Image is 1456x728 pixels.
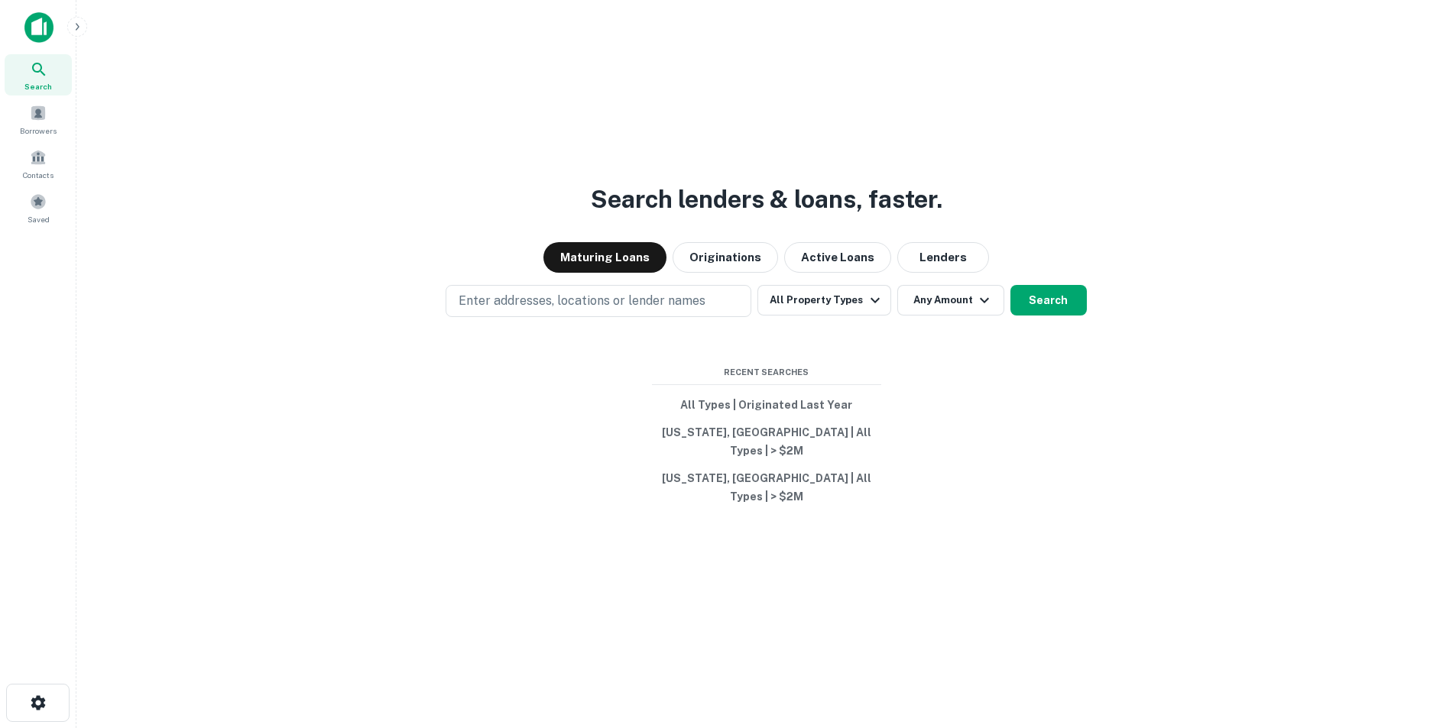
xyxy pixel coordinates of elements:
button: Search [1010,285,1087,315]
button: [US_STATE], [GEOGRAPHIC_DATA] | All Types | > $2M [652,419,881,464]
span: Recent Searches [652,366,881,379]
a: Search [5,54,72,95]
button: Originations [673,242,778,273]
span: Search [24,80,52,92]
img: capitalize-icon.png [24,12,54,43]
button: All Property Types [757,285,890,315]
a: Saved [5,187,72,228]
button: All Types | Originated Last Year [652,391,881,419]
p: Enter addresses, locations or lender names [459,292,705,310]
span: Borrowers [20,125,57,137]
button: Active Loans [784,242,891,273]
span: Contacts [23,169,54,181]
h3: Search lenders & loans, faster. [591,181,942,218]
a: Borrowers [5,99,72,140]
button: Maturing Loans [543,242,666,273]
span: Saved [28,213,50,225]
a: Contacts [5,143,72,184]
button: Enter addresses, locations or lender names [446,285,751,317]
button: [US_STATE], [GEOGRAPHIC_DATA] | All Types | > $2M [652,464,881,510]
button: Any Amount [897,285,1004,315]
button: Lenders [897,242,989,273]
